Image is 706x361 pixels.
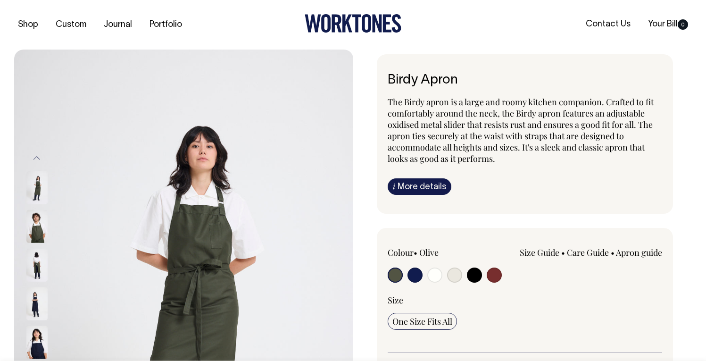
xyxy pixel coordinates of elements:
[388,178,451,195] a: iMore details
[26,171,48,204] img: olive
[26,287,48,320] img: dark-navy
[100,17,136,33] a: Journal
[567,247,609,258] a: Care Guide
[616,247,662,258] a: Apron guide
[644,17,692,32] a: Your Bill0
[611,247,615,258] span: •
[582,17,634,32] a: Contact Us
[26,326,48,359] img: dark-navy
[388,247,498,258] div: Colour
[419,247,439,258] label: Olive
[26,249,48,282] img: olive
[393,181,395,191] span: i
[30,147,44,168] button: Previous
[561,247,565,258] span: •
[388,73,663,88] h6: Birdy Apron
[52,17,90,33] a: Custom
[414,247,417,258] span: •
[26,210,48,243] img: olive
[678,19,688,30] span: 0
[146,17,186,33] a: Portfolio
[392,316,452,327] span: One Size Fits All
[388,96,654,164] span: The Birdy apron is a large and roomy kitchen companion. Crafted to fit comfortably around the nec...
[520,247,559,258] a: Size Guide
[14,17,42,33] a: Shop
[388,294,663,306] div: Size
[388,313,457,330] input: One Size Fits All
